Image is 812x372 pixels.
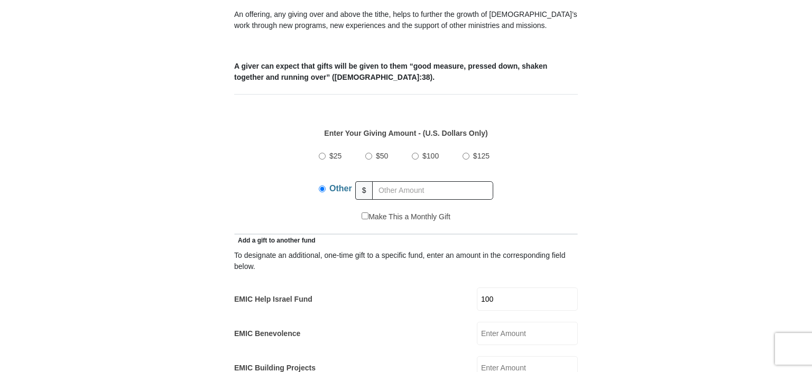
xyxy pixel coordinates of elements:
span: Add a gift to another fund [234,237,316,244]
label: Make This a Monthly Gift [362,211,450,222]
span: $100 [422,152,439,160]
span: $50 [376,152,388,160]
input: Enter Amount [477,287,578,311]
span: $125 [473,152,490,160]
p: An offering, any giving over and above the tithe, helps to further the growth of [DEMOGRAPHIC_DAT... [234,9,578,31]
div: To designate an additional, one-time gift to a specific fund, enter an amount in the correspondin... [234,250,578,272]
label: EMIC Help Israel Fund [234,294,312,305]
input: Other Amount [372,181,493,200]
b: A giver can expect that gifts will be given to them “good measure, pressed down, shaken together ... [234,62,547,81]
span: Other [329,184,352,193]
input: Enter Amount [477,322,578,345]
label: EMIC Benevolence [234,328,300,339]
span: $ [355,181,373,200]
input: Make This a Monthly Gift [362,212,368,219]
strong: Enter Your Giving Amount - (U.S. Dollars Only) [324,129,487,137]
span: $25 [329,152,342,160]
